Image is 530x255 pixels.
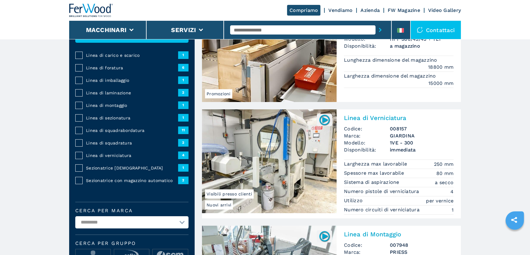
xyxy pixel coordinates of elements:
[436,170,453,177] em: 80 mm
[178,164,188,171] span: 1
[178,51,188,59] span: 1
[178,76,188,84] span: 1
[434,161,454,168] em: 250 mm
[344,146,390,153] span: Disponibilità:
[328,7,353,13] a: Vendiamo
[344,139,390,146] span: Modello:
[171,26,196,34] button: Servizi
[178,151,188,159] span: 4
[86,140,178,146] span: Linea di squadratura
[390,42,453,49] span: a magazzino
[452,206,453,213] em: 1
[388,7,420,13] a: FW Magazine
[86,52,178,58] span: Linea di carico e scarico
[205,189,254,199] span: Visibili presso clienti
[344,188,421,195] p: Numero pistole di verniciatura
[287,5,320,16] a: Compriamo
[86,65,178,71] span: Linea di foratura
[205,200,233,209] span: Nuovi arrivi
[344,125,390,132] span: Codice:
[86,77,178,83] span: Linea di imballaggio
[202,109,461,218] a: Linea di Verniciatura GIARDINA 1VE - 300Nuovi arriviVisibili presso clienti008157Linea di Vernici...
[344,242,390,249] span: Codice:
[202,109,337,213] img: Linea di Verniciatura GIARDINA 1VE - 300
[375,23,385,37] button: submit-button
[86,165,178,171] span: Sezionatrice [DEMOGRAPHIC_DATA]
[428,7,461,13] a: Video Gallery
[178,126,188,134] span: 11
[178,177,188,184] span: 2
[75,241,188,246] span: Cerca per Gruppo
[344,170,405,177] p: Spessore max lavorabile
[426,197,453,204] em: per vernice
[344,197,364,204] p: Utilizzo
[178,114,188,121] span: 1
[344,231,453,238] h2: Linea di Montaggio
[390,132,453,139] h3: GIARDINA
[344,42,390,49] span: Disponibilità:
[417,27,423,33] img: Contattaci
[506,212,522,228] a: sharethis
[344,132,390,139] span: Marca:
[69,4,113,17] img: Ferwood
[319,230,330,242] img: 007948
[319,114,330,126] img: 008157
[360,7,380,13] a: Azienda
[86,90,178,96] span: Linea di laminazione
[86,177,178,184] span: Sezionatrice con magazzino automatico
[178,139,188,146] span: 2
[344,206,421,213] p: Numero circuiti di verniciatura
[390,139,453,146] h3: 1VE - 300
[390,125,453,132] h3: 008157
[86,26,127,34] button: Macchinari
[86,152,178,158] span: Linea di verniciatura
[344,179,401,186] p: Sistema di aspirazione
[344,161,409,167] p: Larghezza max lavorabile
[86,102,178,108] span: Linea di montaggio
[428,64,453,71] em: 18800 mm
[428,80,453,87] em: 15000 mm
[178,64,188,71] span: 6
[344,114,453,122] h2: Linea di Verniciatura
[205,89,232,98] span: Promozioni
[75,208,188,213] label: Cerca per marca
[86,115,178,121] span: Linea di sezionatura
[178,101,188,109] span: 1
[390,242,453,249] h3: 007948
[435,179,453,186] em: a secco
[344,73,438,79] p: Larghezza dimensione del magazzino
[450,188,453,195] em: 4
[390,146,453,153] span: immediata
[344,57,439,64] p: Lunghezza dimensione del magazzino
[86,127,178,133] span: Linea di squadrabordatura
[504,228,525,250] iframe: Chat
[411,21,461,39] div: Contattaci
[178,89,188,96] span: 2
